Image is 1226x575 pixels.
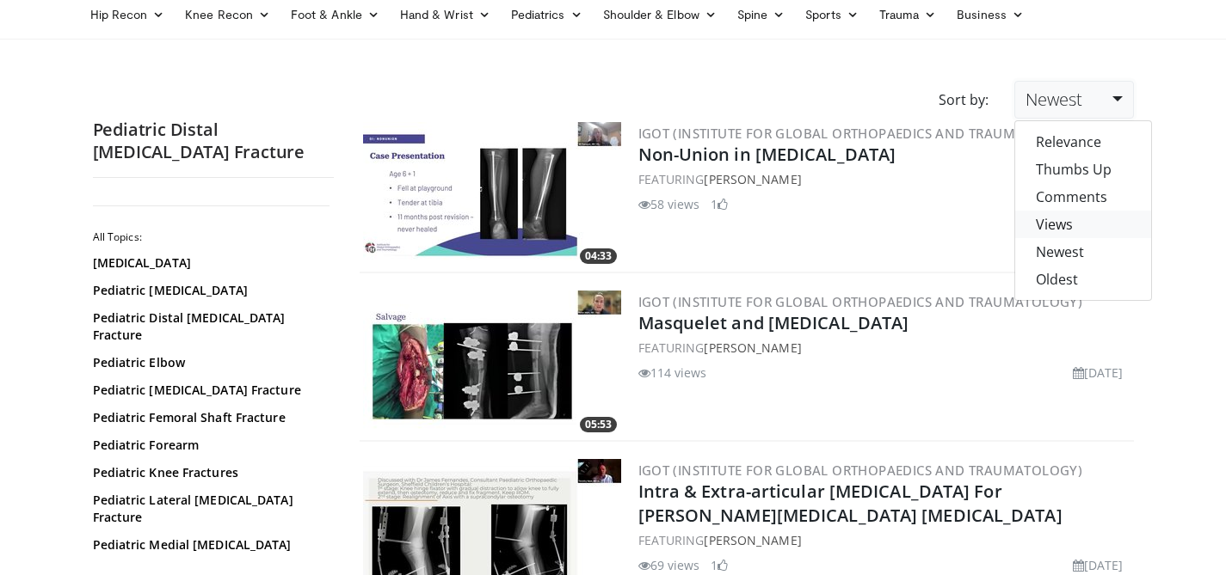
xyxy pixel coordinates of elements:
a: IGOT (Institute for Global Orthopaedics and Traumatology) [638,462,1083,479]
div: FEATURING [638,339,1131,357]
div: FEATURING [638,531,1131,549]
img: 45d07222-0513-42b9-a94d-c15fcba925ec.300x170_q85_crop-smart_upscale.jpg [363,291,621,437]
li: 1 [711,556,728,574]
a: Pediatric Lateral [MEDICAL_DATA] Fracture [93,492,325,526]
a: Pediatric Medial [MEDICAL_DATA] [MEDICAL_DATA] [93,536,325,571]
li: 1 [711,195,728,213]
div: FEATURING [638,170,1131,188]
a: Pediatric Distal [MEDICAL_DATA] Fracture [93,309,325,344]
a: IGOT (Institute for Global Orthopaedics and Traumatology) [638,293,1083,310]
a: Masquelet and [MEDICAL_DATA] [638,311,909,334]
a: Newest [1015,238,1151,266]
a: Views [1015,211,1151,238]
li: [DATE] [1073,364,1124,382]
a: IGOT (Institute for Global Orthopaedics and Traumatology) [638,125,1083,142]
a: Newest [1014,81,1133,119]
h2: Pediatric Distal [MEDICAL_DATA] Fracture [93,119,334,163]
a: [PERSON_NAME] [704,171,801,187]
a: Intra & Extra-articular [MEDICAL_DATA] For [PERSON_NAME][MEDICAL_DATA] [MEDICAL_DATA] [638,480,1063,527]
a: 05:53 [363,291,621,437]
img: dfc27336-847b-47d3-9314-c08b2baf3354.300x170_q85_crop-smart_upscale.jpg [363,122,621,268]
a: [PERSON_NAME] [704,532,801,548]
li: [DATE] [1073,556,1124,574]
a: Oldest [1015,266,1151,293]
span: 04:33 [580,248,617,264]
li: 58 views [638,195,700,213]
span: 05:53 [580,417,617,432]
a: Pediatric Forearm [93,437,325,454]
a: Pediatric Femoral Shaft Fracture [93,409,325,426]
li: 69 views [638,556,700,574]
h2: All Topics: [93,230,330,244]
a: Pediatric Elbow [93,354,325,371]
a: Pediatric Knee Fractures [93,464,325,481]
a: 04:33 [363,122,621,268]
a: Thumbs Up [1015,156,1151,183]
a: Non-Union in [MEDICAL_DATA] [638,143,896,166]
a: Pediatric [MEDICAL_DATA] [93,282,325,299]
a: Pediatric [MEDICAL_DATA] Fracture [93,382,325,399]
li: 114 views [638,364,707,382]
span: Newest [1026,88,1082,111]
a: [MEDICAL_DATA] [93,254,325,272]
div: Sort by: [926,81,1001,119]
a: Relevance [1015,128,1151,156]
a: Comments [1015,183,1151,211]
a: [PERSON_NAME] [704,339,801,356]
